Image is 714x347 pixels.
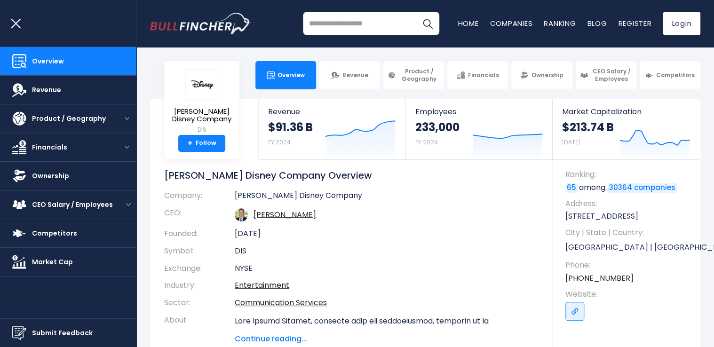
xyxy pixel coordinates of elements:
[268,120,313,134] strong: $91.36 B
[235,243,538,260] td: DIS
[164,225,235,243] th: Founded:
[511,61,572,89] a: Ownership
[587,18,607,28] a: Blog
[565,211,691,221] p: [STREET_ADDRESS]
[164,169,538,181] h1: [PERSON_NAME] Disney Company Overview
[235,280,289,291] a: Entertainment
[576,61,636,89] a: CEO Salary / Employees
[118,116,136,121] button: open menu
[565,183,578,193] a: 65
[405,99,552,159] a: Employees 233,000 FY 2024
[447,61,508,89] a: Financials
[565,240,691,254] p: [GEOGRAPHIC_DATA] | [GEOGRAPHIC_DATA] | US
[565,289,691,300] span: Website:
[342,71,368,79] span: Revenue
[32,200,113,210] span: CEO Salary / Employees
[268,107,396,116] span: Revenue
[565,228,691,238] span: City | State | Country:
[565,302,584,321] a: Go to link
[235,260,538,277] td: NYSE
[663,12,700,35] a: Login
[415,138,437,146] small: FY 2024
[235,191,538,205] td: [PERSON_NAME] Disney Company
[458,18,478,28] a: Home
[531,71,563,79] span: Ownership
[188,139,192,148] strong: +
[254,209,316,220] a: ceo
[268,138,291,146] small: FY 2024
[32,85,61,95] span: Revenue
[32,142,67,152] span: Financials
[32,171,69,181] span: Ownership
[178,135,225,152] a: +Follow
[164,312,235,345] th: About
[565,182,691,193] p: among
[164,243,235,260] th: Symbol:
[172,126,232,134] small: DIS
[120,202,136,207] button: open menu
[565,260,691,270] span: Phone:
[278,71,305,79] span: Overview
[618,18,651,28] a: Register
[255,61,316,89] a: Overview
[544,18,576,28] a: Ranking
[32,114,106,124] span: Product / Geography
[591,68,632,82] span: CEO Salary / Employees
[553,99,699,159] a: Market Capitalization $213.74 B [DATE]
[562,120,614,134] strong: $213.74 B
[172,108,232,123] span: [PERSON_NAME] Disney Company
[164,205,235,225] th: CEO:
[235,225,538,243] td: [DATE]
[32,257,73,267] span: Market Cap
[468,71,499,79] span: Financials
[164,260,235,277] th: Exchange:
[150,13,251,34] a: Go to homepage
[608,183,677,193] a: 30364 companies
[565,273,634,284] a: [PHONE_NUMBER]
[319,61,380,89] a: Revenue
[235,297,327,308] a: Communication Services
[171,69,232,135] a: [PERSON_NAME] Disney Company DIS
[32,56,64,66] span: Overview
[398,68,440,82] span: Product / Geography
[656,71,695,79] span: Competitors
[235,333,538,345] span: Continue reading...
[562,107,690,116] span: Market Capitalization
[150,13,251,34] img: bullfincher logo
[32,229,77,238] span: Competitors
[383,61,444,89] a: Product / Geography
[164,294,235,312] th: Sector:
[32,328,93,338] span: Submit Feedback
[416,12,439,35] button: Search
[12,169,26,183] img: Ownership
[259,99,405,159] a: Revenue $91.36 B FY 2024
[565,198,691,209] span: Address:
[164,277,235,294] th: Industry:
[164,191,235,205] th: Company:
[565,169,691,180] span: Ranking:
[640,61,700,89] a: Competitors
[490,18,532,28] a: Companies
[562,138,580,146] small: [DATE]
[118,145,136,150] button: open menu
[415,120,459,134] strong: 233,000
[235,208,248,221] img: robert-a-iger.jpg
[415,107,542,116] span: Employees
